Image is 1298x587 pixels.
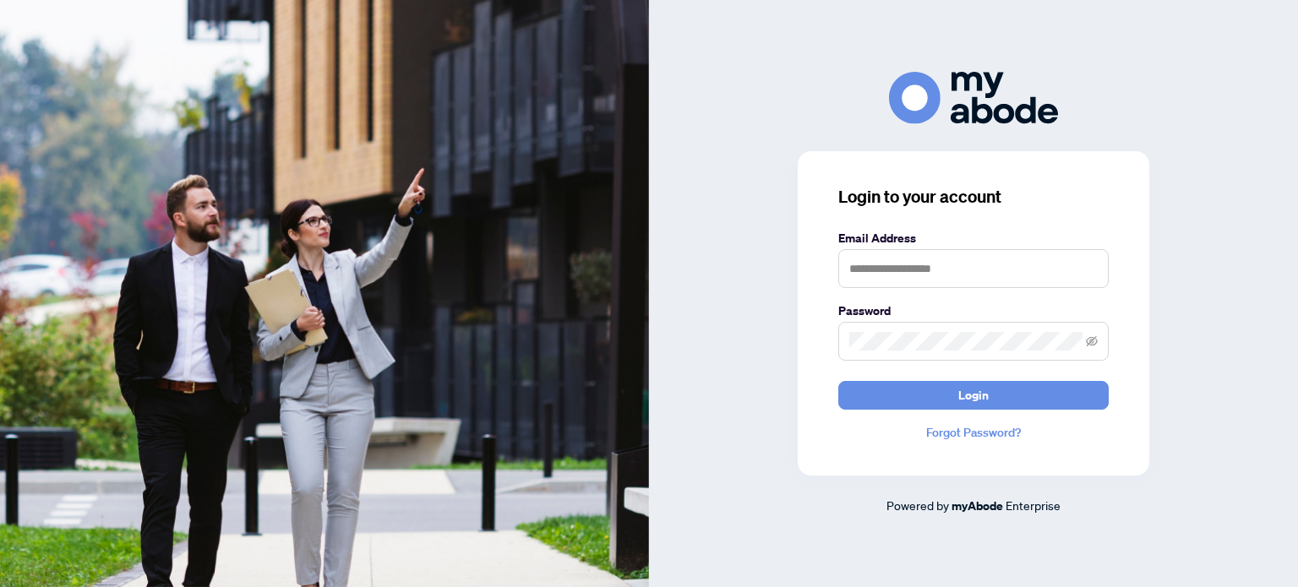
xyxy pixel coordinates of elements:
[958,382,989,409] span: Login
[886,497,949,513] span: Powered by
[838,381,1109,410] button: Login
[952,497,1003,515] a: myAbode
[838,229,1109,247] label: Email Address
[1006,497,1061,513] span: Enterprise
[1086,335,1098,347] span: eye-invisible
[838,302,1109,320] label: Password
[889,72,1058,123] img: ma-logo
[838,185,1109,209] h3: Login to your account
[838,423,1109,442] a: Forgot Password?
